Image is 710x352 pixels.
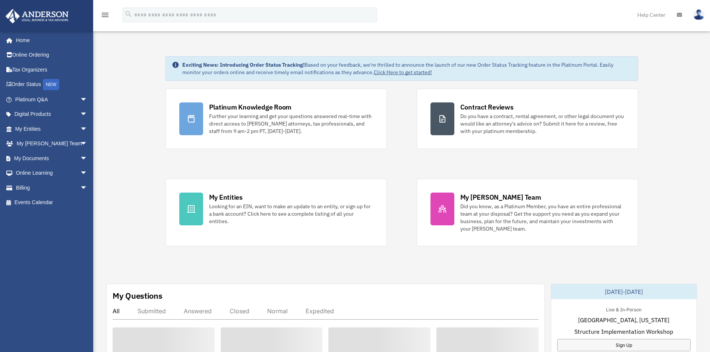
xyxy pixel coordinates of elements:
[230,307,249,315] div: Closed
[3,9,71,23] img: Anderson Advisors Platinum Portal
[374,69,432,76] a: Click Here to get started!
[5,33,95,48] a: Home
[5,62,99,77] a: Tax Organizers
[551,284,697,299] div: [DATE]-[DATE]
[5,151,99,166] a: My Documentsarrow_drop_down
[5,166,99,181] a: Online Learningarrow_drop_down
[80,121,95,137] span: arrow_drop_down
[124,10,133,18] i: search
[101,13,110,19] a: menu
[165,179,387,246] a: My Entities Looking for an EIN, want to make an update to an entity, or sign up for a bank accoun...
[460,112,624,135] div: Do you have a contract, rental agreement, or other legal document you would like an attorney's ad...
[80,136,95,152] span: arrow_drop_down
[460,193,541,202] div: My [PERSON_NAME] Team
[578,315,669,324] span: [GEOGRAPHIC_DATA], [US_STATE]
[306,307,334,315] div: Expedited
[5,121,99,136] a: My Entitiesarrow_drop_down
[80,107,95,122] span: arrow_drop_down
[209,112,373,135] div: Further your learning and get your questions answered real-time with direct access to [PERSON_NAM...
[165,89,387,149] a: Platinum Knowledge Room Further your learning and get your questions answered real-time with dire...
[182,61,632,76] div: Based on your feedback, we're thrilled to announce the launch of our new Order Status Tracking fe...
[80,180,95,196] span: arrow_drop_down
[80,151,95,166] span: arrow_drop_down
[5,136,99,151] a: My [PERSON_NAME] Teamarrow_drop_down
[417,179,638,246] a: My [PERSON_NAME] Team Did you know, as a Platinum Member, you have an entire professional team at...
[557,339,691,351] a: Sign Up
[80,166,95,181] span: arrow_drop_down
[209,203,373,225] div: Looking for an EIN, want to make an update to an entity, or sign up for a bank account? Click her...
[5,195,99,210] a: Events Calendar
[209,102,292,112] div: Platinum Knowledge Room
[113,290,162,301] div: My Questions
[5,48,99,63] a: Online Ordering
[460,102,514,112] div: Contract Reviews
[5,180,99,195] a: Billingarrow_drop_down
[267,307,288,315] div: Normal
[113,307,120,315] div: All
[600,305,647,313] div: Live & In-Person
[43,79,59,90] div: NEW
[209,193,243,202] div: My Entities
[460,203,624,232] div: Did you know, as a Platinum Member, you have an entire professional team at your disposal? Get th...
[138,307,166,315] div: Submitted
[182,61,304,68] strong: Exciting News: Introducing Order Status Tracking!
[5,77,99,92] a: Order StatusNEW
[101,10,110,19] i: menu
[693,9,704,20] img: User Pic
[574,327,673,336] span: Structure Implementation Workshop
[80,92,95,107] span: arrow_drop_down
[5,107,99,122] a: Digital Productsarrow_drop_down
[184,307,212,315] div: Answered
[5,92,99,107] a: Platinum Q&Aarrow_drop_down
[417,89,638,149] a: Contract Reviews Do you have a contract, rental agreement, or other legal document you would like...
